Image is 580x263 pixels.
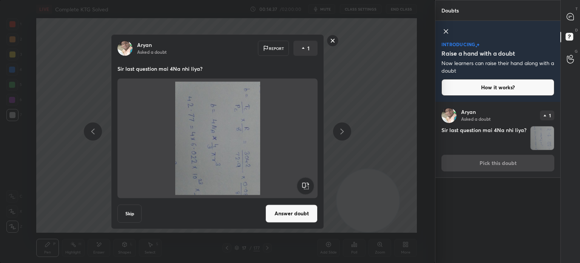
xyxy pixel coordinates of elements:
[549,113,551,118] p: 1
[441,59,554,75] p: Now learners can raise their hand along with a doubt
[575,27,578,33] p: D
[475,45,477,48] img: small-star.76a44327.svg
[461,109,476,115] p: Aryan
[258,40,289,56] div: Report
[126,81,309,195] img: 17566551873069O2.JPEG
[307,44,310,52] p: 1
[441,126,527,150] h4: Sir last question mai 4Na nhi liya?
[435,102,560,263] div: grid
[137,48,167,54] p: Asked a doubt
[117,204,142,223] button: Skip
[117,65,318,72] p: Sir last question mai 4Na nhi liya?
[435,0,465,20] p: Doubts
[461,116,491,122] p: Asked a doubt
[441,108,457,123] img: b58c6ca597bb482e8adfe942632e78dc.jpg
[441,42,475,47] p: introducing
[575,48,578,54] p: G
[575,6,578,12] p: T
[441,49,515,58] h5: Raise a hand with a doubt
[137,42,152,48] p: Aryan
[441,79,554,96] button: How it works?
[265,204,318,223] button: Answer doubt
[531,126,554,150] img: 17566551873069O2.JPEG
[477,43,480,47] img: large-star.026637fe.svg
[117,40,133,56] img: b58c6ca597bb482e8adfe942632e78dc.jpg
